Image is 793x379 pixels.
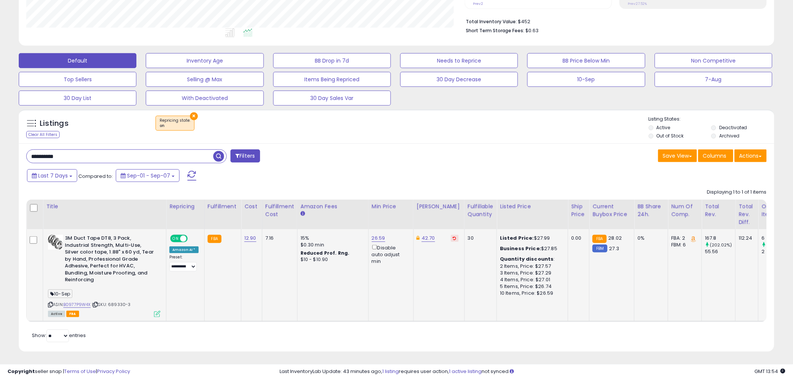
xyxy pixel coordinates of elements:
[655,72,772,87] button: 7-Aug
[301,210,305,217] small: Amazon Fees.
[571,235,584,242] div: 0.00
[146,91,263,106] button: With Deactivated
[372,234,385,242] a: 26.59
[265,235,292,242] div: 7.16
[466,18,517,25] b: Total Inventory Value:
[48,235,160,316] div: ASIN:
[762,203,789,218] div: Ordered Items
[500,203,565,210] div: Listed Price
[755,368,786,375] span: 2025-09-15 13:54 GMT
[63,301,91,308] a: B0977P9W4X
[7,368,35,375] strong: Copyright
[593,203,631,218] div: Current Buybox Price
[705,235,735,242] div: 167.8
[500,235,562,242] div: $27.99
[628,1,647,6] small: Prev: 27.52%
[78,173,113,180] span: Compared to:
[208,235,221,243] small: FBA
[244,234,256,242] a: 12.90
[273,72,391,87] button: Items Being Repriced
[48,235,63,250] img: 51KjFsRH2hS._SL40_.jpg
[7,368,130,375] div: seller snap | |
[762,235,792,242] div: 6
[609,234,622,242] span: 28.02
[766,242,783,248] small: (200%)
[19,53,136,68] button: Default
[301,242,363,248] div: $0.30 min
[719,133,739,139] label: Archived
[703,152,727,160] span: Columns
[525,27,539,34] span: $0.63
[500,283,562,290] div: 5 Items, Price: $26.74
[171,236,180,242] span: ON
[739,235,753,242] div: 112.24
[710,242,732,248] small: (202.02%)
[92,301,131,307] span: | SKU: 689330-3
[169,255,199,272] div: Preset:
[466,16,761,25] li: $452
[593,245,607,252] small: FBM
[657,133,684,139] label: Out of Stock
[671,242,696,248] div: FBM: 6
[637,203,665,218] div: BB Share 24h.
[698,149,733,162] button: Columns
[671,203,699,218] div: Num of Comp.
[705,248,735,255] div: 55.56
[116,169,180,182] button: Sep-01 - Sep-07
[762,248,792,255] div: 2
[187,236,199,242] span: OFF
[230,149,260,163] button: Filters
[466,27,524,34] b: Short Term Storage Fees:
[372,243,408,265] div: Disable auto adjust min
[26,131,60,138] div: Clear All Filters
[97,368,130,375] a: Privacy Policy
[500,234,534,242] b: Listed Price:
[500,270,562,276] div: 3 Items, Price: $27.29
[372,203,410,210] div: Min Price
[208,203,238,210] div: Fulfillment
[46,203,163,210] div: Title
[705,203,732,218] div: Total Rev.
[19,91,136,106] button: 30 Day List
[160,118,190,129] span: Repricing state :
[468,235,491,242] div: 30
[655,53,772,68] button: Non Competitive
[383,368,399,375] a: 1 listing
[48,289,72,298] span: 10-Sep
[273,53,391,68] button: BB Drop in 7d
[48,311,65,317] span: All listings currently available for purchase on Amazon
[571,203,586,218] div: Ship Price
[244,203,259,210] div: Cost
[500,245,562,252] div: $27.85
[19,72,136,87] button: Top Sellers
[609,245,619,252] span: 27.3
[473,1,483,6] small: Prev: 2
[280,368,786,375] div: Last InventoryLab Update: 43 minutes ago, requires user action, not synced.
[160,123,190,128] div: on
[707,189,767,196] div: Displaying 1 to 1 of 1 items
[500,245,541,252] b: Business Price:
[593,235,606,243] small: FBA
[301,203,365,210] div: Amazon Fees
[657,124,670,131] label: Active
[146,53,263,68] button: Inventory Age
[301,257,363,263] div: $10 - $10.90
[301,250,350,256] b: Reduced Prof. Rng.
[500,256,562,263] div: :
[32,332,86,339] span: Show: entries
[65,235,156,285] b: 3M Duct Tape DT8, 3 Pack, Industrial Strength, Multi-Use, Silver color tape, 1.88" x 60 yd, Tear ...
[40,118,69,129] h5: Listings
[190,112,198,120] button: ×
[739,203,755,226] div: Total Rev. Diff.
[38,172,68,179] span: Last 7 Days
[64,368,96,375] a: Terms of Use
[422,234,435,242] a: 42.70
[527,72,645,87] button: 10-Sep
[265,203,294,218] div: Fulfillment Cost
[500,276,562,283] div: 4 Items, Price: $27.01
[649,116,774,123] p: Listing States:
[66,311,79,317] span: FBA
[500,290,562,297] div: 10 Items, Price: $26.59
[449,368,482,375] a: 1 active listing
[169,203,201,210] div: Repricing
